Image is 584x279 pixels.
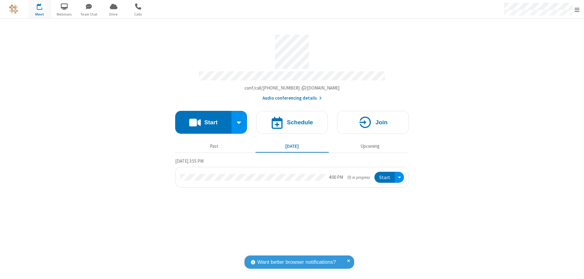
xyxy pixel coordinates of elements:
[374,172,395,183] button: Start
[178,140,251,152] button: Past
[231,111,247,134] div: Start conference options
[245,85,340,92] button: Copy my meeting room linkCopy my meeting room link
[257,258,336,266] span: Want better browser notifications?
[375,119,388,125] h4: Join
[262,95,322,102] button: Audio conferencing details
[395,172,404,183] div: Open menu
[348,175,370,180] em: in progress
[28,12,51,17] span: Meet
[175,158,203,164] span: [DATE] 3:55 PM
[337,111,409,134] button: Join
[53,12,76,17] span: Webinars
[127,12,150,17] span: Calls
[204,119,217,125] h4: Start
[175,30,409,102] section: Account details
[78,12,100,17] span: Team Chat
[9,5,18,14] img: QA Selenium DO NOT DELETE OR CHANGE
[245,85,340,91] span: Copy my meeting room link
[175,157,409,188] section: Today's Meetings
[256,111,328,134] button: Schedule
[41,3,45,8] div: 1
[333,140,407,152] button: Upcoming
[102,12,125,17] span: Drive
[287,119,313,125] h4: Schedule
[175,111,231,134] button: Start
[255,140,329,152] button: [DATE]
[329,174,343,181] div: 4:00 PM
[569,263,579,275] iframe: Chat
